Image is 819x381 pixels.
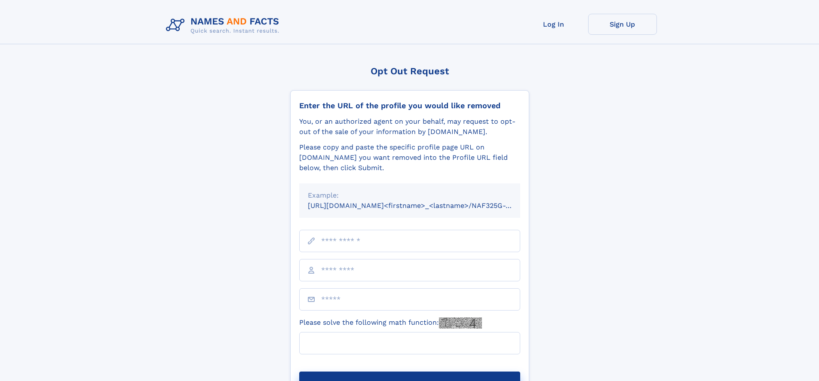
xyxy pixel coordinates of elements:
[299,101,520,110] div: Enter the URL of the profile you would like removed
[519,14,588,35] a: Log In
[588,14,657,35] a: Sign Up
[290,66,529,76] div: Opt Out Request
[299,116,520,137] div: You, or an authorized agent on your behalf, may request to opt-out of the sale of your informatio...
[163,14,286,37] img: Logo Names and Facts
[308,201,537,210] small: [URL][DOMAIN_NAME]<firstname>_<lastname>/NAF325G-xxxxxxxx
[308,190,512,201] div: Example:
[299,317,482,329] label: Please solve the following math function:
[299,142,520,173] div: Please copy and paste the specific profile page URL on [DOMAIN_NAME] you want removed into the Pr...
